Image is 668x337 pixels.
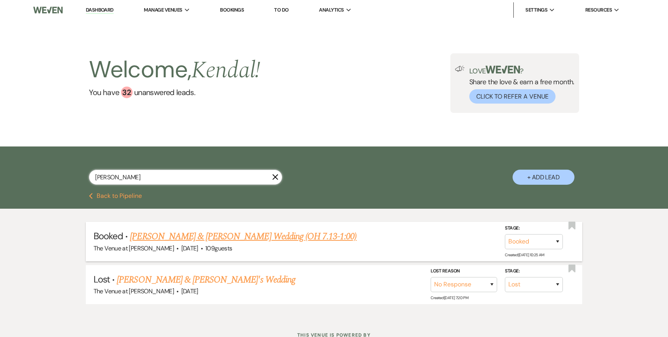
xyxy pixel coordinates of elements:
a: [PERSON_NAME] & [PERSON_NAME]'s Wedding [117,273,295,287]
input: Search by name, event date, email address or phone number [89,170,282,185]
a: Dashboard [86,7,114,14]
span: 109 guests [205,244,232,252]
span: Created: [DATE] 10:25 AM [505,252,544,257]
img: weven-logo-green.svg [486,66,520,73]
span: Created: [DATE] 7:20 PM [431,295,468,300]
img: loud-speaker-illustration.svg [455,66,465,72]
span: Settings [525,6,547,14]
p: Love ? [469,66,574,75]
a: Bookings [220,7,244,13]
span: [DATE] [181,287,198,295]
img: Weven Logo [33,2,63,18]
button: Click to Refer a Venue [469,89,556,104]
div: Share the love & earn a free month. [465,66,574,104]
span: Analytics [319,6,344,14]
div: 32 [121,87,133,98]
span: The Venue at [PERSON_NAME] [94,287,174,295]
label: Stage: [505,224,563,233]
label: Lost Reason [431,267,497,276]
span: Kendal ! [191,53,261,88]
a: [PERSON_NAME] & [PERSON_NAME] Wedding (OH 7.13-1:00) [130,230,356,243]
button: + Add Lead [513,170,574,185]
h2: Welcome, [89,53,260,87]
span: The Venue at [PERSON_NAME] [94,244,174,252]
span: Manage Venues [144,6,182,14]
a: You have 32 unanswered leads. [89,87,260,98]
label: Stage: [505,267,563,276]
button: Back to Pipeline [89,193,142,199]
span: [DATE] [181,244,198,252]
span: Resources [585,6,612,14]
span: Lost [94,273,110,285]
a: To Do [274,7,288,13]
span: Booked [94,230,123,242]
